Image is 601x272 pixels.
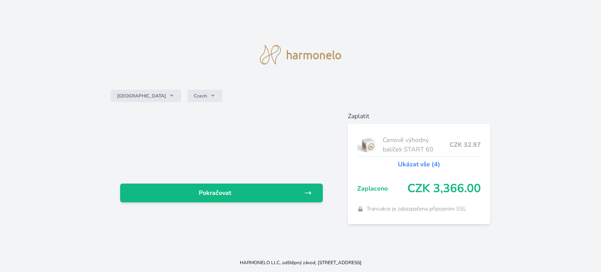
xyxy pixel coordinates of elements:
[398,160,440,169] a: Ukázat vše (4)
[120,184,323,202] a: Pokračovat
[111,90,181,102] button: [GEOGRAPHIC_DATA]
[348,112,490,121] h6: Zaplatit
[260,45,341,65] img: logo.svg
[383,135,450,154] span: Cenově výhodný balíček START 60
[450,140,481,150] span: CZK 32.97
[357,184,407,193] span: Zaplaceno
[407,182,481,196] span: CZK 3,366.00
[117,93,166,99] span: [GEOGRAPHIC_DATA]
[357,135,380,155] img: start.jpg
[187,90,222,102] button: Czech
[126,188,304,198] span: Pokračovat
[194,93,207,99] span: Czech
[367,205,466,213] span: Transakce je zabezpečena připojením SSL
